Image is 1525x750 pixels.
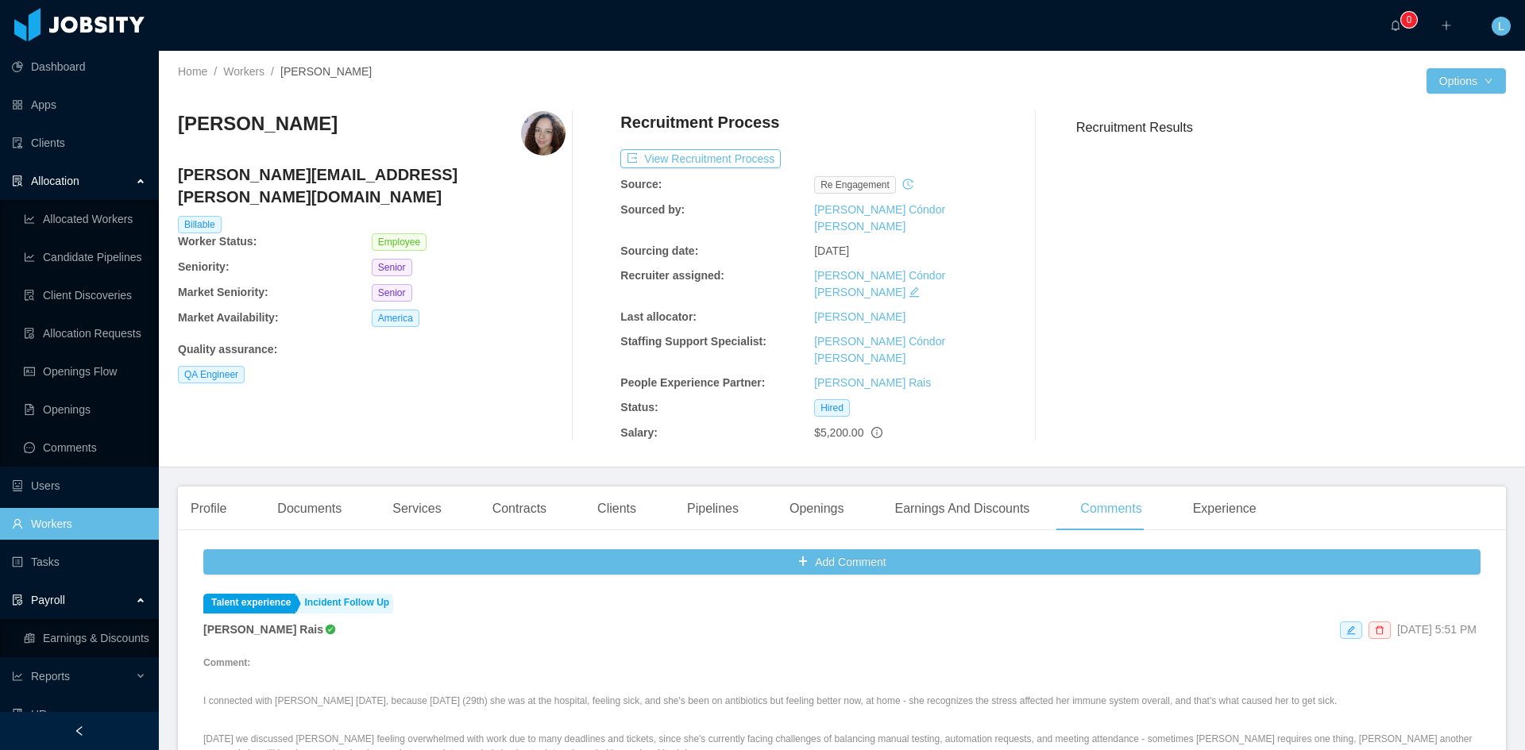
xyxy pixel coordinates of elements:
i: icon: plus [1441,20,1452,31]
b: Source: [620,178,662,190]
b: Staffing Support Specialist: [620,335,766,348]
span: Senior [372,284,412,302]
div: Services [380,487,454,531]
span: HR [31,708,47,721]
span: L [1498,17,1504,36]
p: I connected with [PERSON_NAME] [DATE], because [DATE] (29th) she was at the hospital, feeling sic... [203,694,1481,708]
a: icon: userWorkers [12,508,146,540]
b: Market Availability: [178,311,279,324]
a: Incident Follow Up [297,594,394,613]
a: icon: line-chartCandidate Pipelines [24,241,146,273]
a: icon: robotUsers [12,470,146,502]
a: [PERSON_NAME] Rais [814,376,931,389]
span: Employee [372,233,427,251]
i: icon: line-chart [12,671,23,682]
a: icon: messageComments [24,432,146,463]
h3: [PERSON_NAME] [178,111,338,137]
button: icon: plusAdd Comment [203,549,1481,575]
span: Hired [814,399,850,417]
span: Payroll [31,594,65,606]
a: icon: exportView Recruitment Process [620,152,781,165]
div: Contracts [480,487,559,531]
i: icon: file-protect [12,594,23,606]
strong: [PERSON_NAME] Rais [203,623,323,636]
b: Salary: [620,426,658,439]
a: icon: file-searchClient Discoveries [24,279,146,311]
b: Last allocator: [620,310,697,323]
b: Worker Status: [178,235,257,248]
a: icon: idcardOpenings Flow [24,356,146,387]
a: [PERSON_NAME] [814,310,905,323]
span: America [372,310,419,327]
span: / [271,65,274,78]
span: re engagement [814,176,896,194]
b: Recruiter assigned: [620,269,724,282]
span: Reports [31,670,70,683]
i: icon: bell [1390,20,1401,31]
span: $5,200.00 [814,426,863,439]
sup: 0 [1401,12,1417,28]
h3: Recruitment Results [1076,117,1506,137]
a: icon: file-textOpenings [24,394,146,425]
img: 231facc0-7dd2-4d2a-a9cb-f84fa930361c_67fd986b8dcd2-400w.png [521,111,566,156]
i: icon: solution [12,175,23,187]
i: icon: delete [1375,625,1384,635]
div: Documents [264,487,354,531]
b: Market Seniority: [178,286,268,298]
h4: Recruitment Process [620,111,779,133]
span: / [214,65,217,78]
a: [PERSON_NAME] Cóndor [PERSON_NAME] [814,269,945,298]
i: icon: edit [909,287,920,298]
h4: [PERSON_NAME][EMAIL_ADDRESS][PERSON_NAME][DOMAIN_NAME] [178,163,566,208]
div: Comments [1067,487,1154,531]
i: icon: book [12,709,23,720]
a: icon: reconciliationEarnings & Discounts [24,622,146,654]
div: Clients [585,487,649,531]
span: [DATE] 5:51 PM [1397,623,1477,636]
a: [PERSON_NAME] Cóndor [PERSON_NAME] [814,203,945,233]
span: Senior [372,259,412,276]
a: icon: pie-chartDashboard [12,51,146,83]
i: icon: edit [1346,625,1356,635]
span: info-circle [871,427,882,438]
strong: Comment: [203,657,250,668]
b: Quality assurance : [178,343,277,356]
span: QA Engineer [178,366,245,383]
div: Pipelines [674,487,751,531]
a: Talent experience [203,594,295,613]
span: Billable [178,216,222,233]
a: [PERSON_NAME] Cóndor [PERSON_NAME] [814,335,945,364]
b: People Experience Partner: [620,376,765,389]
div: Profile [178,487,239,531]
span: Allocation [31,175,79,187]
b: Seniority: [178,260,230,273]
b: Sourced by: [620,203,685,216]
span: [DATE] [814,244,849,257]
a: Workers [223,65,264,78]
span: [PERSON_NAME] [280,65,372,78]
a: icon: profileTasks [12,546,146,578]
div: Experience [1180,487,1269,531]
a: icon: file-doneAllocation Requests [24,317,146,349]
a: Home [178,65,207,78]
i: icon: history [902,179,913,190]
button: icon: exportView Recruitment Process [620,149,781,168]
a: icon: auditClients [12,127,146,159]
a: icon: line-chartAllocated Workers [24,203,146,235]
b: Sourcing date: [620,244,698,257]
button: Optionsicon: down [1427,68,1506,94]
div: Openings [777,487,857,531]
a: icon: appstoreApps [12,89,146,121]
b: Status: [620,401,658,413]
div: Earnings And Discounts [882,487,1042,531]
